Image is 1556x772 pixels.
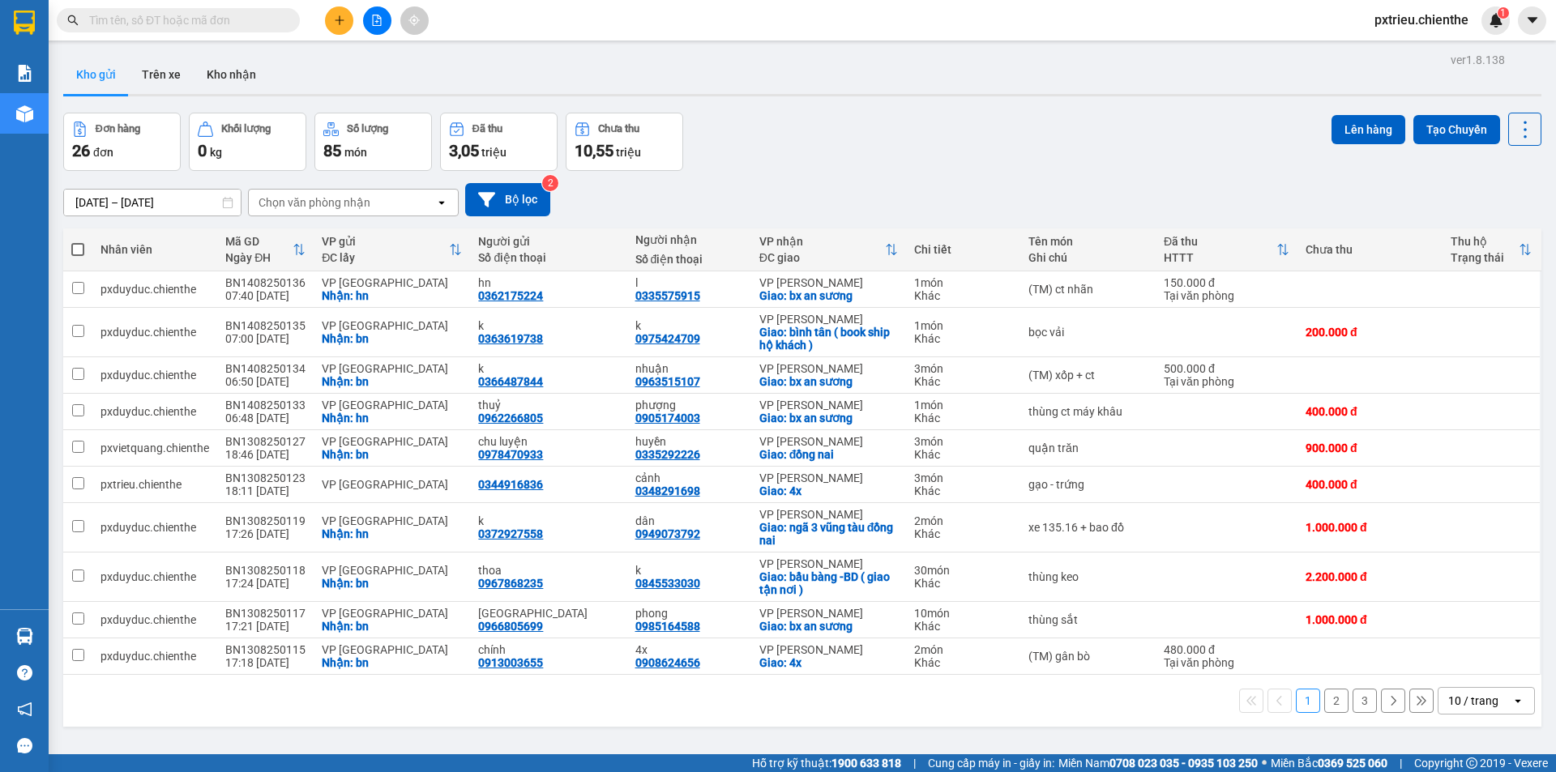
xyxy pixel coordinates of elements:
div: BN1308250123 [225,471,306,484]
div: VP [PERSON_NAME] [759,607,898,620]
div: Giao: 4x [759,656,898,669]
div: Chọn văn phòng nhận [259,194,370,211]
input: Tìm tên, số ĐT hoặc mã đơn [89,11,280,29]
div: k [478,319,618,332]
div: 4x [635,643,743,656]
div: Nhận: bn [322,620,462,633]
button: Khối lượng0kg [189,113,306,171]
svg: open [435,196,448,209]
div: 18:46 [DATE] [225,448,306,461]
button: 2 [1324,689,1349,713]
div: (TM) gân bò [1028,650,1148,663]
button: Chưa thu10,55 triệu [566,113,683,171]
div: 07:00 [DATE] [225,332,306,345]
th: Toggle SortBy [314,228,470,271]
div: Khác [914,412,1012,424]
div: HTTT [1164,251,1276,264]
span: 26 [72,141,90,160]
div: Chưa thu [1306,243,1434,256]
button: caret-down [1518,6,1546,35]
div: VP [GEOGRAPHIC_DATA] [322,399,462,412]
span: ⚪️ [1262,760,1267,766]
div: 0372927558 [478,527,543,540]
div: 3 món [914,362,1012,375]
div: Tại văn phòng [1164,375,1289,388]
span: Miền Bắc [1271,754,1387,772]
div: VP [PERSON_NAME] [759,435,898,448]
span: Cung cấp máy in - giấy in: [928,754,1054,772]
div: Khác [914,484,1012,497]
th: Toggle SortBy [217,228,314,271]
div: Khác [914,448,1012,461]
div: thùng sắt [1028,613,1148,626]
div: hn [478,276,618,289]
div: dân [635,514,743,527]
th: Toggle SortBy [751,228,906,271]
div: pxtrieu.chienthe [100,478,209,491]
div: k [635,564,743,577]
div: 10 / trang [1448,693,1498,709]
div: Nhận: bn [322,656,462,669]
div: BN1408250135 [225,319,306,332]
div: bắc ninh [478,607,618,620]
div: 0366487844 [478,375,543,388]
div: Ngày ĐH [225,251,293,264]
span: caret-down [1525,13,1540,28]
div: Mã GD [225,235,293,248]
svg: open [1511,694,1524,707]
div: xe 135.16 + bao đồ [1028,521,1148,534]
div: VP [PERSON_NAME] [759,557,898,570]
div: 1.000.000 đ [1306,521,1434,534]
div: BN1308250115 [225,643,306,656]
div: Nhận: bn [322,448,462,461]
div: Nhận: hn [322,289,462,302]
div: k [478,514,618,527]
div: 1.000.000 đ [1306,613,1434,626]
div: chính [478,643,618,656]
div: Số điện thoại [635,253,743,266]
div: 400.000 đ [1306,405,1434,418]
span: Miền Nam [1058,754,1258,772]
div: 0967868235 [478,577,543,590]
div: VP gửi [322,235,449,248]
sup: 1 [1498,7,1509,19]
div: Đã thu [1164,235,1276,248]
div: pxduyduc.chienthe [100,405,209,418]
button: Kho gửi [63,55,129,94]
div: Nhận: hn [322,527,462,540]
div: 0344916836 [478,478,543,491]
div: VP [GEOGRAPHIC_DATA] [322,435,462,448]
span: aim [408,15,420,26]
div: BN1308250119 [225,514,306,527]
div: 06:48 [DATE] [225,412,306,424]
img: warehouse-icon [16,105,33,122]
div: 0985164588 [635,620,700,633]
span: 3,05 [449,141,479,160]
span: món [344,146,367,159]
div: Tại văn phòng [1164,289,1289,302]
div: BN1408250136 [225,276,306,289]
span: | [913,754,916,772]
div: Số lượng [347,123,388,134]
div: Khác [914,577,1012,590]
div: ver 1.8.138 [1451,51,1505,69]
div: thoa [478,564,618,577]
div: VP [GEOGRAPHIC_DATA] [322,362,462,375]
div: Khác [914,527,1012,540]
div: 10 món [914,607,1012,620]
button: Tạo Chuyến [1413,115,1500,144]
div: 1 món [914,319,1012,332]
div: VP [GEOGRAPHIC_DATA] [322,319,462,332]
th: Toggle SortBy [1156,228,1297,271]
span: triệu [616,146,641,159]
div: cảnh [635,471,743,484]
div: VP [GEOGRAPHIC_DATA] [322,478,462,491]
span: search [67,15,79,26]
div: VP [GEOGRAPHIC_DATA] [322,607,462,620]
div: thùng keo [1028,570,1148,583]
button: Đã thu3,05 triệu [440,113,558,171]
div: 0962266805 [478,412,543,424]
button: aim [400,6,429,35]
div: 18:11 [DATE] [225,484,306,497]
div: VP [PERSON_NAME] [759,471,898,484]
